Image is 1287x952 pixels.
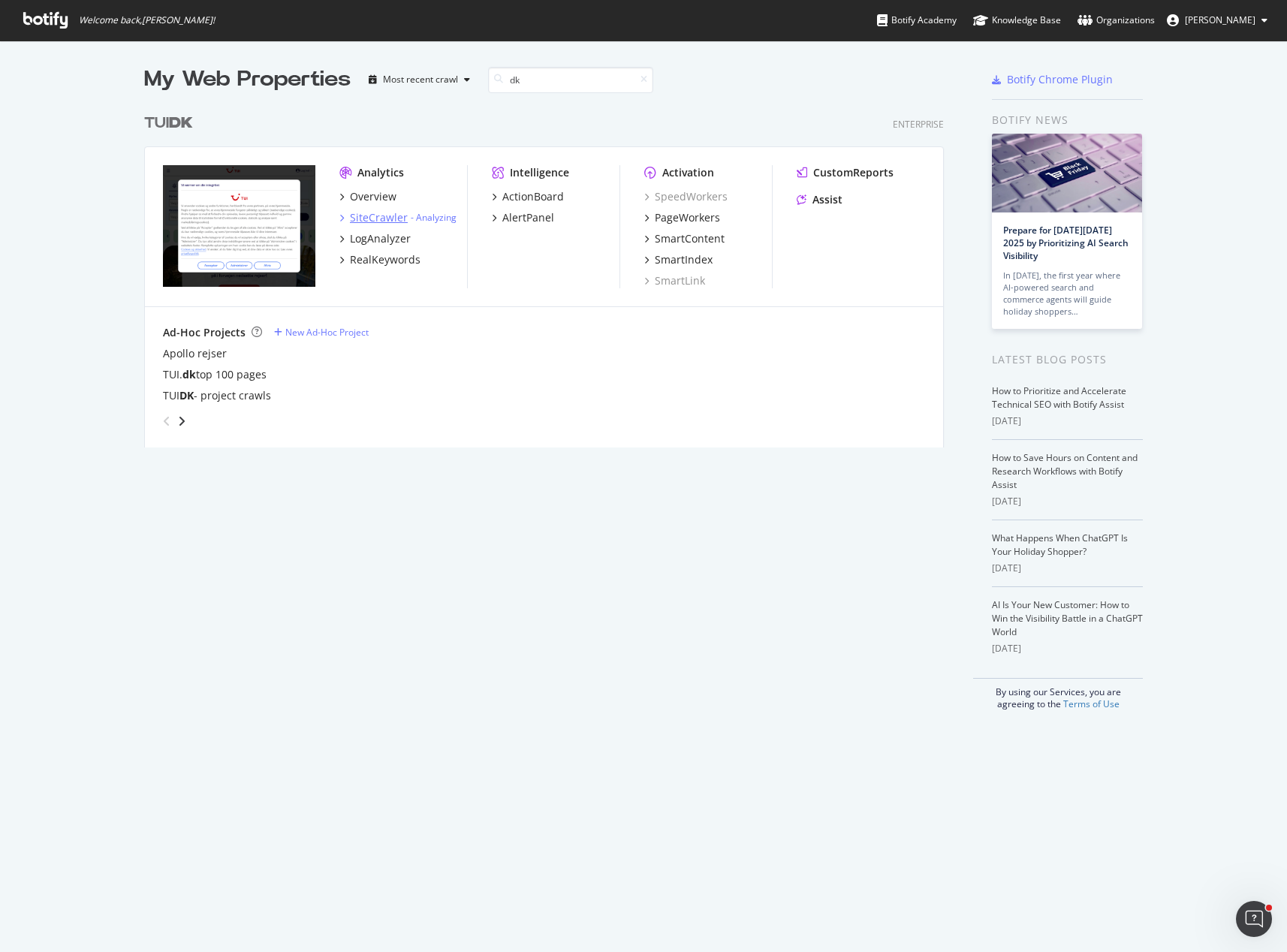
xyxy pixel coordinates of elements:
b: DK [169,116,193,131]
a: How to Prioritize and Accelerate Technical SEO with Botify Assist [992,384,1126,411]
a: RealKeywords [339,252,420,267]
a: Assist [797,192,842,207]
div: [DATE] [992,642,1143,655]
input: Search [488,67,653,93]
div: RealKeywords [350,252,420,267]
div: LogAnalyzer [350,231,411,246]
a: Overview [339,189,396,204]
a: SmartContent [644,231,725,246]
div: TUI [144,113,193,134]
div: angle-right [176,414,187,429]
div: SmartIndex [655,252,713,267]
div: Analytics [357,165,404,180]
div: By using our Services, you are agreeing to the [973,678,1143,710]
a: CustomReports [797,165,894,180]
div: Knowledge Base [973,13,1061,28]
div: Botify Chrome Plugin [1007,72,1113,87]
a: Analyzing [416,211,457,224]
div: TUI. top 100 pages [163,367,267,382]
span: Welcome back, [PERSON_NAME] ! [79,14,215,26]
div: Organizations [1078,13,1155,28]
div: Activation [662,165,714,180]
a: AlertPanel [492,210,554,225]
a: TUIDK [144,113,199,134]
div: Intelligence [510,165,569,180]
div: Most recent crawl [383,75,458,84]
a: How to Save Hours on Content and Research Workflows with Botify Assist [992,451,1138,491]
div: My Web Properties [144,65,351,95]
a: ActionBoard [492,189,564,204]
div: New Ad-Hoc Project [285,326,369,339]
div: - [411,211,457,224]
button: Most recent crawl [363,68,476,92]
div: Latest Blog Posts [992,351,1143,368]
div: TUI - project crawls [163,388,271,403]
div: [DATE] [992,562,1143,575]
div: SiteCrawler [350,210,408,225]
a: Apollo rejser [163,346,227,361]
div: Assist [812,192,842,207]
div: angle-left [157,409,176,433]
b: DK [179,388,194,402]
a: Terms of Use [1063,697,1120,710]
div: AlertPanel [502,210,554,225]
a: SpeedWorkers [644,189,728,204]
div: Ad-Hoc Projects [163,325,246,340]
a: AI Is Your New Customer: How to Win the Visibility Battle in a ChatGPT World [992,598,1143,638]
div: Enterprise [893,118,944,131]
a: SmartIndex [644,252,713,267]
div: PageWorkers [655,210,720,225]
div: Botify Academy [877,13,957,28]
button: [PERSON_NAME] [1155,8,1279,32]
img: tui.dk [163,165,315,287]
iframe: Intercom live chat [1236,901,1272,937]
a: TUI.dktop 100 pages [163,367,267,382]
a: SiteCrawler- Analyzing [339,210,457,225]
a: Botify Chrome Plugin [992,72,1113,87]
div: [DATE] [992,414,1143,428]
div: ActionBoard [502,189,564,204]
a: PageWorkers [644,210,720,225]
a: Prepare for [DATE][DATE] 2025 by Prioritizing AI Search Visibility [1003,224,1129,262]
span: Anja Alling [1185,14,1255,26]
div: In [DATE], the first year where AI-powered search and commerce agents will guide holiday shoppers… [1003,270,1131,318]
div: Botify news [992,112,1143,128]
div: Overview [350,189,396,204]
b: dk [182,367,196,381]
img: Prepare for Black Friday 2025 by Prioritizing AI Search Visibility [992,134,1142,212]
div: [DATE] [992,495,1143,508]
a: TUIDK- project crawls [163,388,271,403]
a: New Ad-Hoc Project [274,326,369,339]
a: What Happens When ChatGPT Is Your Holiday Shopper? [992,532,1128,558]
a: LogAnalyzer [339,231,411,246]
div: CustomReports [813,165,894,180]
div: SmartContent [655,231,725,246]
a: SmartLink [644,273,705,288]
div: grid [144,95,956,447]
